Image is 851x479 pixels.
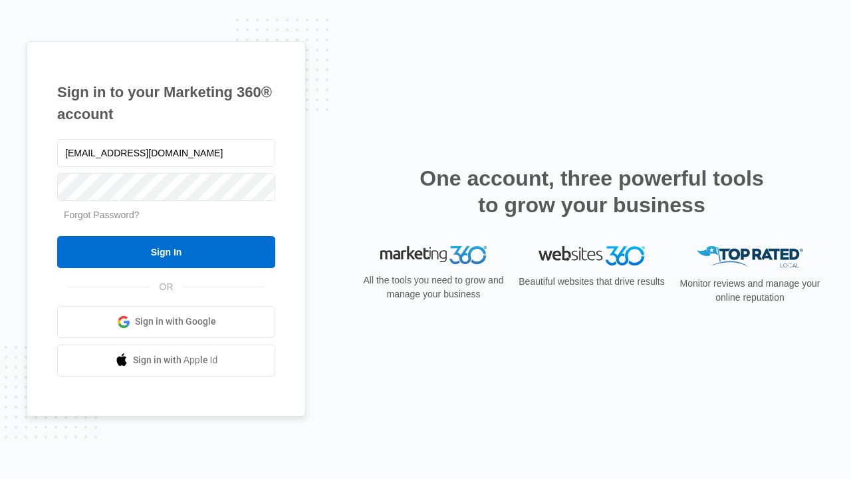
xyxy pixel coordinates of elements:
[57,236,275,268] input: Sign In
[57,306,275,338] a: Sign in with Google
[57,81,275,125] h1: Sign in to your Marketing 360® account
[64,210,140,220] a: Forgot Password?
[416,165,768,218] h2: One account, three powerful tools to grow your business
[539,246,645,265] img: Websites 360
[359,273,508,301] p: All the tools you need to grow and manage your business
[150,280,183,294] span: OR
[133,353,218,367] span: Sign in with Apple Id
[675,277,824,305] p: Monitor reviews and manage your online reputation
[517,275,666,289] p: Beautiful websites that drive results
[697,246,803,268] img: Top Rated Local
[57,345,275,377] a: Sign in with Apple Id
[57,139,275,167] input: Email
[135,315,216,329] span: Sign in with Google
[380,246,487,265] img: Marketing 360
